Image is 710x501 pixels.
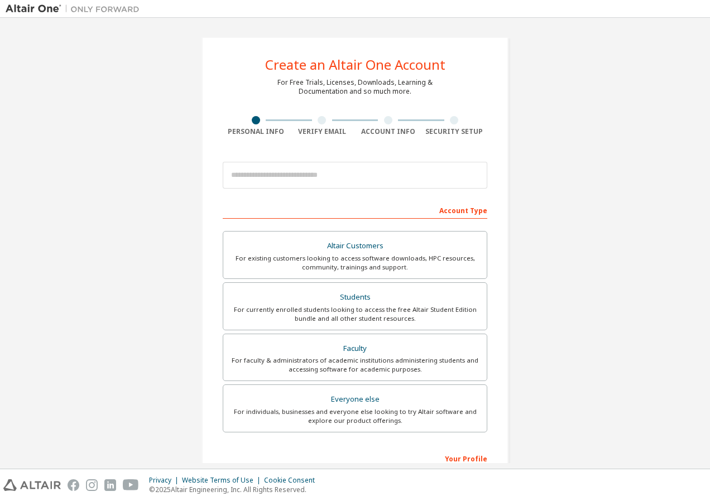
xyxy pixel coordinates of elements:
[355,127,421,136] div: Account Info
[289,127,356,136] div: Verify Email
[277,78,433,96] div: For Free Trials, Licenses, Downloads, Learning & Documentation and so much more.
[68,479,79,491] img: facebook.svg
[230,290,480,305] div: Students
[123,479,139,491] img: youtube.svg
[86,479,98,491] img: instagram.svg
[149,476,182,485] div: Privacy
[104,479,116,491] img: linkedin.svg
[230,305,480,323] div: For currently enrolled students looking to access the free Altair Student Edition bundle and all ...
[149,485,322,494] p: © 2025 Altair Engineering, Inc. All Rights Reserved.
[223,449,487,467] div: Your Profile
[230,392,480,407] div: Everyone else
[230,254,480,272] div: For existing customers looking to access software downloads, HPC resources, community, trainings ...
[182,476,264,485] div: Website Terms of Use
[264,476,322,485] div: Cookie Consent
[223,127,289,136] div: Personal Info
[230,407,480,425] div: For individuals, businesses and everyone else looking to try Altair software and explore our prod...
[265,58,445,71] div: Create an Altair One Account
[3,479,61,491] img: altair_logo.svg
[230,356,480,374] div: For faculty & administrators of academic institutions administering students and accessing softwa...
[223,201,487,219] div: Account Type
[230,341,480,357] div: Faculty
[230,238,480,254] div: Altair Customers
[6,3,145,15] img: Altair One
[421,127,488,136] div: Security Setup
